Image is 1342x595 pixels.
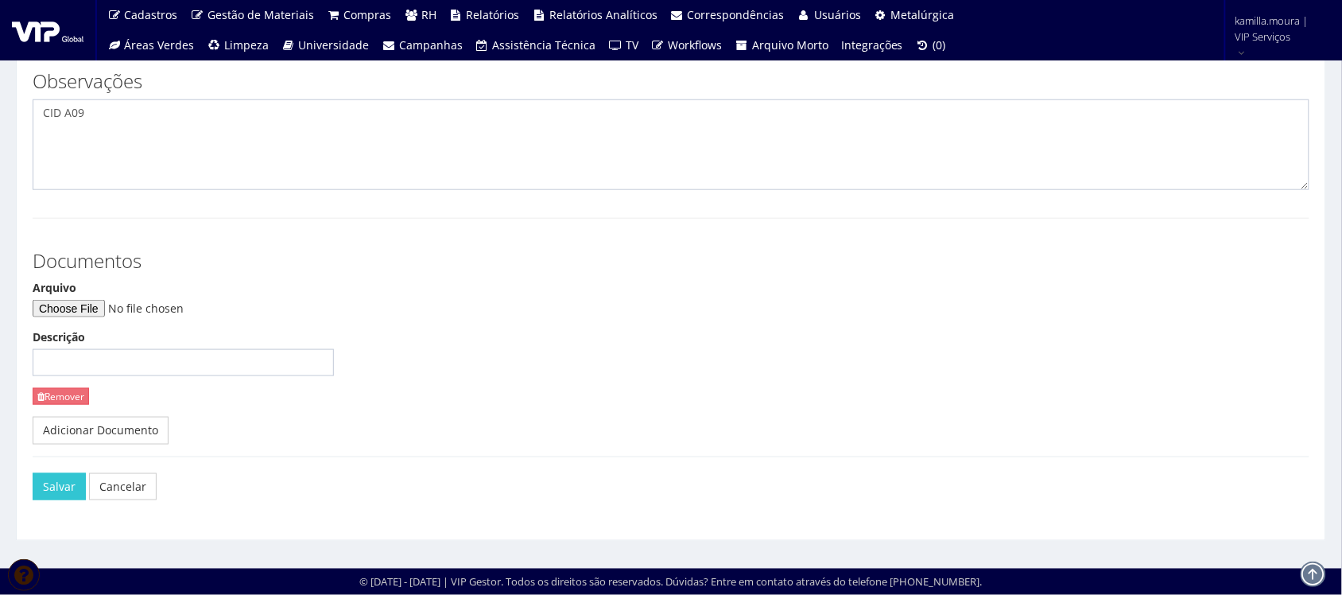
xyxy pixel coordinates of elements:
span: Relatórios [467,7,520,22]
span: Campanhas [399,37,463,52]
a: Integrações [835,30,910,60]
span: Gestão de Materiais [208,7,314,22]
span: Usuários [814,7,861,22]
textarea: CID A09 [33,99,1309,190]
span: Relatórios Analíticos [549,7,657,22]
a: Arquivo Morto [729,30,836,60]
a: Universidade [275,30,376,60]
div: © [DATE] - [DATE] | VIP Gestor. Todos os direitos são reservados. Dúvidas? Entre em contato atrav... [360,575,983,590]
h3: Observações [33,71,1309,91]
a: Assistência Técnica [469,30,603,60]
a: Adicionar Documento [33,417,169,444]
span: Workflows [669,37,723,52]
span: Arquivo Morto [752,37,828,52]
span: Metalúrgica [891,7,955,22]
span: Cadastros [125,7,178,22]
span: Universidade [299,37,370,52]
button: Salvar [33,473,86,500]
a: Remover [33,388,89,405]
a: Workflows [645,30,729,60]
span: (0) [933,37,946,52]
span: Integrações [841,37,903,52]
a: TV [603,30,646,60]
a: Áreas Verdes [101,30,201,60]
span: kamilla.moura | VIP Serviços [1235,13,1321,45]
span: Limpeza [224,37,269,52]
a: Campanhas [376,30,470,60]
a: (0) [910,30,952,60]
span: Compras [344,7,392,22]
a: Cancelar [89,473,157,500]
span: Áreas Verdes [125,37,195,52]
label: Arquivo [33,280,76,296]
span: Correspondências [688,7,785,22]
a: Limpeza [201,30,276,60]
h3: Documentos [33,251,1309,271]
span: Assistência Técnica [493,37,596,52]
img: logo [12,18,83,42]
label: Descrição [33,329,85,345]
span: TV [626,37,638,52]
span: RH [421,7,436,22]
